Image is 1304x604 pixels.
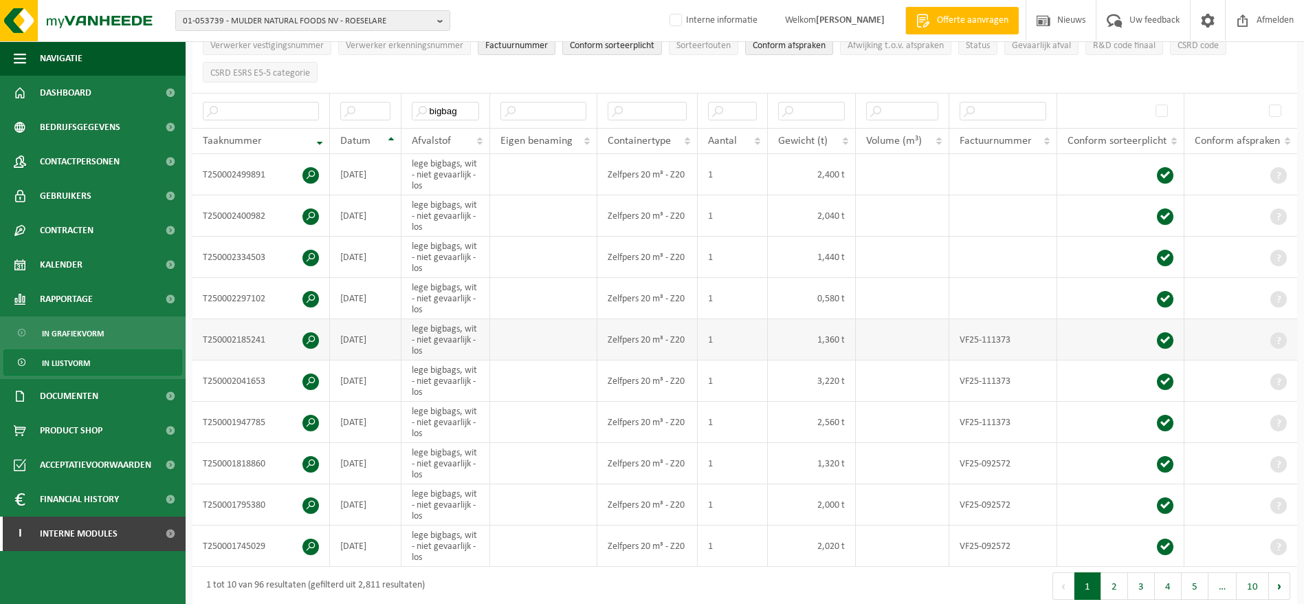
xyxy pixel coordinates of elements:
[14,517,26,551] span: I
[1068,136,1167,147] span: Conform sorteerplicht
[958,34,997,55] button: StatusStatus: Activate to sort
[183,11,432,32] span: 01-053739 - MULDER NATURAL FOODS NV - ROESELARE
[1269,572,1290,600] button: Next
[1012,41,1071,51] span: Gevaarlijk afval
[698,154,768,195] td: 1
[192,154,330,195] td: T250002499891
[768,195,856,237] td: 2,040 t
[667,10,758,31] label: Interne informatie
[708,136,737,147] span: Aantal
[199,574,425,598] div: 1 tot 10 van 96 resultaten (gefilterd uit 2,811 resultaten)
[597,278,698,319] td: Zelfpers 20 m³ - Z20
[768,154,856,195] td: 2,400 t
[698,237,768,278] td: 1
[192,278,330,319] td: T250002297102
[40,482,119,517] span: Financial History
[192,402,330,443] td: T250001947785
[40,379,98,413] span: Documenten
[40,41,82,76] span: Navigatie
[698,319,768,360] td: 1
[597,360,698,402] td: Zelfpers 20 m³ - Z20
[698,360,768,402] td: 1
[330,360,401,402] td: [DATE]
[949,484,1057,526] td: VF25-092572
[40,413,102,448] span: Product Shop
[401,443,491,484] td: lege bigbags, wit - niet gevaarlijk - los
[1085,34,1163,55] button: R&D code finaalR&amp;D code finaal: Activate to sort
[210,68,310,78] span: CSRD ESRS E5-5 categorie
[768,402,856,443] td: 2,560 t
[1074,572,1101,600] button: 1
[192,526,330,567] td: T250001745029
[866,136,922,147] span: Volume (m³)
[768,278,856,319] td: 0,580 t
[597,195,698,237] td: Zelfpers 20 m³ - Z20
[840,34,951,55] button: Afwijking t.o.v. afsprakenAfwijking t.o.v. afspraken: Activate to sort
[192,237,330,278] td: T250002334503
[203,136,262,147] span: Taaknummer
[192,360,330,402] td: T250002041653
[1237,572,1269,600] button: 10
[40,179,91,213] span: Gebruikers
[40,213,93,248] span: Contracten
[597,484,698,526] td: Zelfpers 20 m³ - Z20
[1182,572,1208,600] button: 5
[1155,572,1182,600] button: 4
[949,402,1057,443] td: VF25-111373
[768,443,856,484] td: 1,320 t
[949,443,1057,484] td: VF25-092572
[401,154,491,195] td: lege bigbags, wit - niet gevaarlijk - los
[698,278,768,319] td: 1
[753,41,826,51] span: Conform afspraken
[949,526,1057,567] td: VF25-092572
[933,14,1012,28] span: Offerte aanvragen
[338,34,471,55] button: Verwerker erkenningsnummerVerwerker erkenningsnummer: Activate to sort
[768,526,856,567] td: 2,020 t
[768,319,856,360] td: 1,360 t
[192,443,330,484] td: T250001818860
[778,136,828,147] span: Gewicht (t)
[1004,34,1079,55] button: Gevaarlijk afval : Activate to sort
[698,402,768,443] td: 1
[597,526,698,567] td: Zelfpers 20 m³ - Z20
[1195,136,1280,147] span: Conform afspraken
[676,41,731,51] span: Sorteerfouten
[597,402,698,443] td: Zelfpers 20 m³ - Z20
[346,41,463,51] span: Verwerker erkenningsnummer
[40,248,82,282] span: Kalender
[960,136,1032,147] span: Factuurnummer
[848,41,944,51] span: Afwijking t.o.v. afspraken
[401,526,491,567] td: lege bigbags, wit - niet gevaarlijk - los
[669,34,738,55] button: SorteerfoutenSorteerfouten: Activate to sort
[40,517,118,551] span: Interne modules
[203,34,331,55] button: Verwerker vestigingsnummerVerwerker vestigingsnummer: Activate to sort
[3,349,182,376] a: In lijstvorm
[949,360,1057,402] td: VF25-111373
[210,41,324,51] span: Verwerker vestigingsnummer
[698,526,768,567] td: 1
[3,320,182,346] a: In grafiekvorm
[330,278,401,319] td: [DATE]
[330,195,401,237] td: [DATE]
[192,484,330,526] td: T250001795380
[698,484,768,526] td: 1
[1178,41,1219,51] span: CSRD code
[698,195,768,237] td: 1
[768,360,856,402] td: 3,220 t
[768,237,856,278] td: 1,440 t
[330,443,401,484] td: [DATE]
[401,484,491,526] td: lege bigbags, wit - niet gevaarlijk - los
[597,237,698,278] td: Zelfpers 20 m³ - Z20
[401,237,491,278] td: lege bigbags, wit - niet gevaarlijk - los
[330,154,401,195] td: [DATE]
[966,41,990,51] span: Status
[597,319,698,360] td: Zelfpers 20 m³ - Z20
[40,144,120,179] span: Contactpersonen
[949,319,1057,360] td: VF25-111373
[330,484,401,526] td: [DATE]
[570,41,654,51] span: Conform sorteerplicht
[768,484,856,526] td: 2,000 t
[40,110,120,144] span: Bedrijfsgegevens
[192,195,330,237] td: T250002400982
[330,319,401,360] td: [DATE]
